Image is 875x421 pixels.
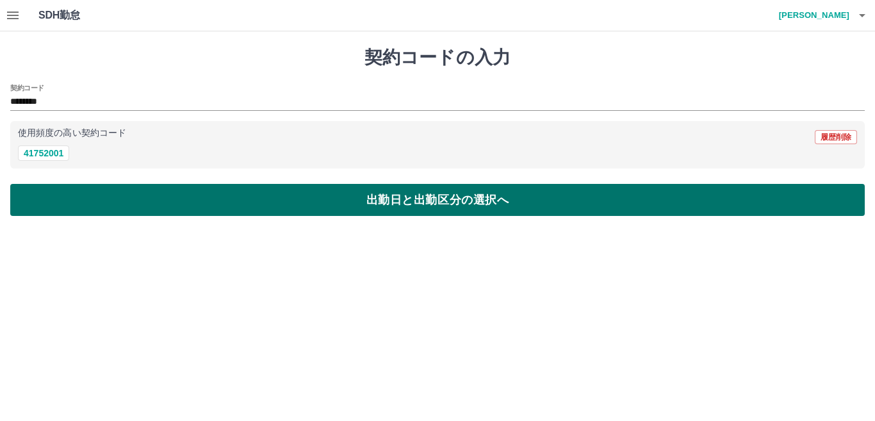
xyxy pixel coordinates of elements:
h2: 契約コード [10,83,44,93]
button: 履歴削除 [815,130,857,144]
button: 出勤日と出勤区分の選択へ [10,184,865,216]
p: 使用頻度の高い契約コード [18,129,126,138]
button: 41752001 [18,145,69,161]
h1: 契約コードの入力 [10,47,865,69]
